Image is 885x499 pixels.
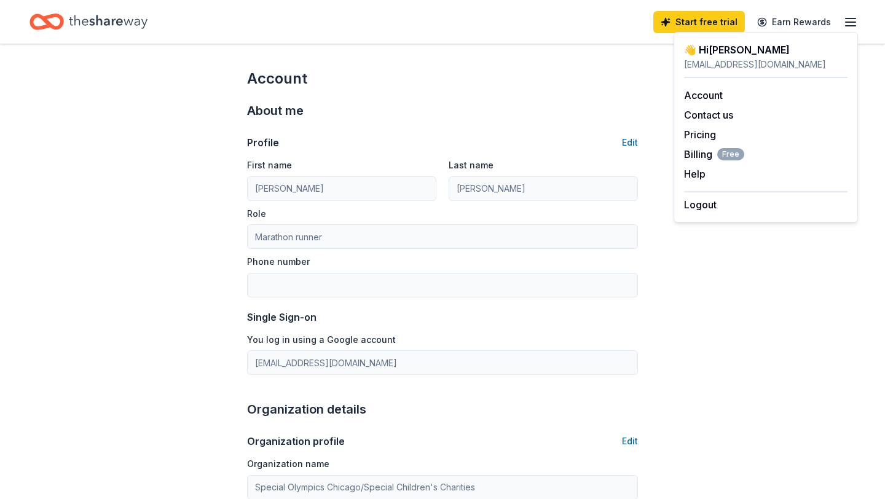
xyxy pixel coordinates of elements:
[247,434,345,449] div: Organization profile
[684,147,744,162] span: Billing
[684,108,733,122] button: Contact us
[247,399,638,419] div: Organization details
[247,334,396,346] label: You log in using a Google account
[684,57,848,72] div: [EMAIL_ADDRESS][DOMAIN_NAME]
[684,89,723,101] a: Account
[684,197,717,212] button: Logout
[247,256,310,268] label: Phone number
[717,148,744,160] span: Free
[750,11,838,33] a: Earn Rewards
[622,434,638,449] button: Edit
[653,11,745,33] a: Start free trial
[449,159,494,171] label: Last name
[684,147,744,162] button: BillingFree
[684,167,706,181] button: Help
[622,135,638,150] button: Edit
[29,7,147,36] a: Home
[684,128,716,141] a: Pricing
[684,42,848,57] div: 👋 Hi [PERSON_NAME]
[247,101,638,120] div: About me
[247,69,638,88] div: Account
[247,458,329,470] label: Organization name
[247,310,638,324] div: Single Sign-on
[247,208,266,220] label: Role
[247,135,279,150] div: Profile
[247,159,292,171] label: First name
